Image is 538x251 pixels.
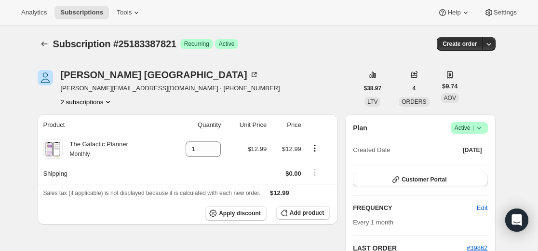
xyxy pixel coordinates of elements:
[38,163,167,184] th: Shipping
[457,143,488,157] button: [DATE]
[70,151,90,157] small: Monthly
[63,139,128,159] div: The Galactic Planner
[353,173,487,186] button: Customer Portal
[38,70,53,85] span: Nancy Peru
[471,200,493,216] button: Edit
[463,146,482,154] span: [DATE]
[472,124,474,132] span: |
[413,84,416,92] span: 4
[447,9,460,16] span: Help
[54,6,109,19] button: Subscriptions
[307,143,323,153] button: Product actions
[219,40,235,48] span: Active
[117,9,132,16] span: Tools
[494,9,517,16] span: Settings
[432,6,476,19] button: Help
[353,123,367,133] h2: Plan
[402,98,426,105] span: ORDERS
[505,209,528,232] div: Open Intercom Messenger
[367,98,377,105] span: LTV
[44,139,61,159] img: product img
[437,37,483,51] button: Create order
[270,189,289,196] span: $12.99
[219,209,261,217] span: Apply discount
[282,145,301,153] span: $12.99
[407,82,422,95] button: 4
[38,37,51,51] button: Subscriptions
[247,145,267,153] span: $12.99
[60,9,103,16] span: Subscriptions
[111,6,147,19] button: Tools
[184,40,209,48] span: Recurring
[353,203,477,213] h2: FREQUENCY
[285,170,301,177] span: $0.00
[478,6,523,19] button: Settings
[38,114,167,136] th: Product
[53,39,176,49] span: Subscription #25183387821
[167,114,224,136] th: Quantity
[61,97,113,107] button: Product actions
[21,9,47,16] span: Analytics
[43,190,261,196] span: Sales tax (if applicable) is not displayed because it is calculated with each new order.
[307,167,323,178] button: Shipping actions
[443,40,477,48] span: Create order
[477,203,487,213] span: Edit
[364,84,382,92] span: $38.97
[269,114,304,136] th: Price
[455,123,484,133] span: Active
[358,82,388,95] button: $38.97
[290,209,324,217] span: Add product
[15,6,53,19] button: Analytics
[205,206,267,221] button: Apply discount
[444,95,456,101] span: AOV
[353,145,390,155] span: Created Date
[276,206,330,220] button: Add product
[402,176,446,183] span: Customer Portal
[353,219,393,226] span: Every 1 month
[61,70,259,80] div: [PERSON_NAME] [GEOGRAPHIC_DATA]
[442,82,458,91] span: $9.74
[224,114,269,136] th: Unit Price
[61,84,280,93] span: [PERSON_NAME][EMAIL_ADDRESS][DOMAIN_NAME] · [PHONE_NUMBER]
